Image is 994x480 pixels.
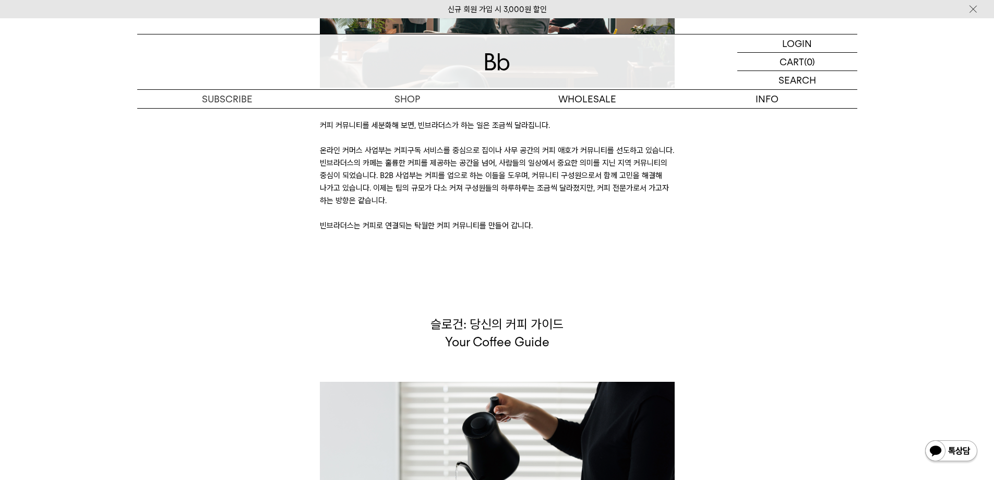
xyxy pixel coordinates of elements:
[320,315,675,350] p: 슬로건: 당신의 커피 가이드 Your Coffee Guide
[497,90,677,108] p: WHOLESALE
[137,90,317,108] a: SUBSCRIBE
[317,90,497,108] a: SHOP
[737,34,857,53] a: LOGIN
[485,53,510,71] img: 로고
[677,90,857,108] p: INFO
[779,71,816,89] p: SEARCH
[780,53,804,71] p: CART
[448,5,547,14] a: 신규 회원 가입 시 3,000원 할인
[737,53,857,71] a: CART (0)
[804,53,815,71] p: (0)
[782,34,812,52] p: LOGIN
[320,119,675,232] p: 커피 커뮤니티를 세분화해 보면, 빈브라더스가 하는 일은 조금씩 달라집니다. 온라인 커머스 사업부는 커피구독 서비스를 중심으로 집이나 사무 공간의 커피 애호가 커뮤니티를 선도하...
[924,439,978,464] img: 카카오톡 채널 1:1 채팅 버튼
